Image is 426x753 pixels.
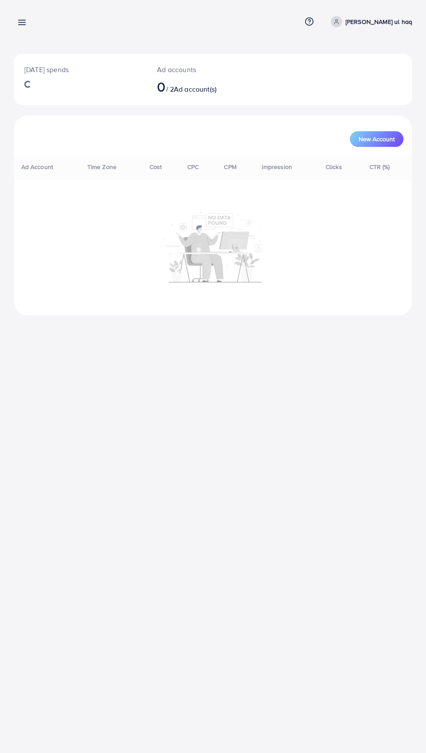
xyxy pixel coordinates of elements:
[346,17,412,27] p: [PERSON_NAME] ul haq
[359,136,395,142] span: New Account
[157,64,236,75] p: Ad accounts
[157,76,166,96] span: 0
[157,78,236,95] h2: / 2
[24,64,136,75] p: [DATE] spends
[327,16,412,27] a: [PERSON_NAME] ul haq
[350,131,403,147] button: New Account
[174,84,216,94] span: Ad account(s)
